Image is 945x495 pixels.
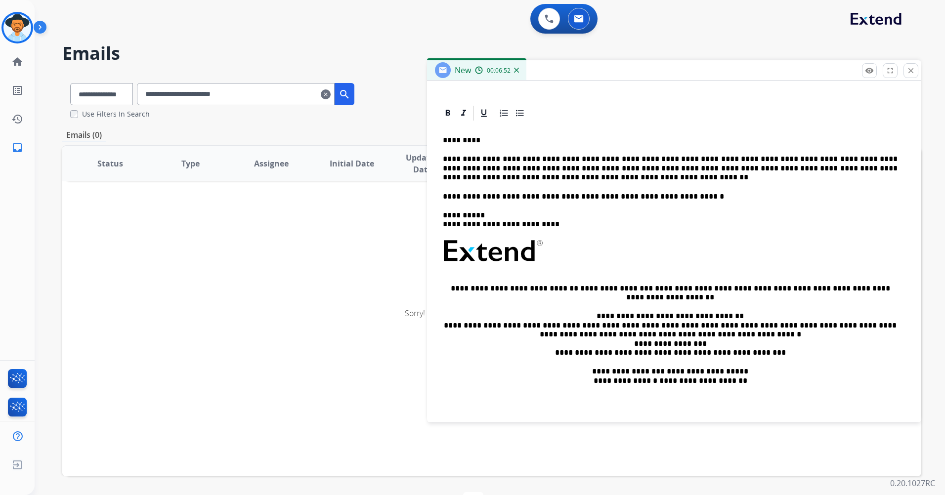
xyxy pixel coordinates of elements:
[321,88,331,100] mat-icon: clear
[400,152,445,175] span: Updated Date
[513,106,527,121] div: Bullet List
[11,56,23,68] mat-icon: home
[497,106,512,121] div: Ordered List
[886,66,895,75] mat-icon: fullscreen
[97,158,123,169] span: Status
[11,84,23,96] mat-icon: list_alt
[476,106,491,121] div: Underline
[405,308,571,319] span: Sorry! There are no emails to display for current
[339,88,350,100] mat-icon: search
[3,14,31,41] img: avatar
[456,106,471,121] div: Italic
[330,158,374,169] span: Initial Date
[890,477,935,489] p: 0.20.1027RC
[906,66,915,75] mat-icon: close
[487,67,511,75] span: 00:06:52
[181,158,200,169] span: Type
[62,43,921,63] h2: Emails
[865,66,874,75] mat-icon: remove_red_eye
[440,106,455,121] div: Bold
[11,113,23,125] mat-icon: history
[82,109,150,119] label: Use Filters In Search
[254,158,289,169] span: Assignee
[455,65,471,76] span: New
[62,129,106,141] p: Emails (0)
[11,142,23,154] mat-icon: inbox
